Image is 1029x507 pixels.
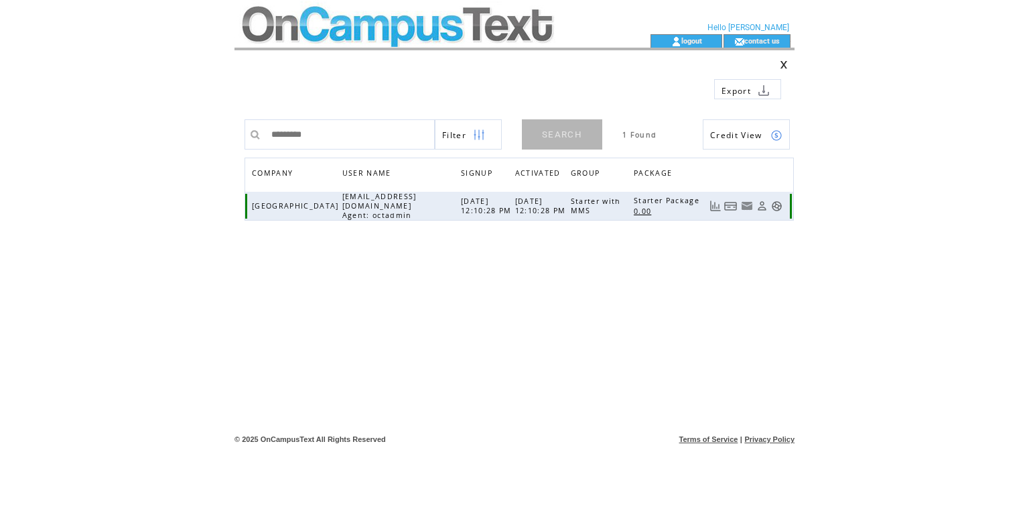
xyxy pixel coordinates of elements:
[461,168,496,176] a: SIGNUP
[771,201,782,212] a: Support
[252,168,296,176] a: COMPANY
[515,165,567,184] a: ACTIVATED
[634,207,655,216] span: 0.00
[710,129,762,141] span: Show Credits View
[722,85,751,97] span: Export to csv file
[252,201,342,211] span: [GEOGRAPHIC_DATA]
[571,196,621,215] span: Starter with MMS
[671,36,681,47] img: account_icon.gif
[435,119,502,150] a: Filter
[744,36,780,45] a: contact us
[770,129,782,142] img: credits.png
[756,201,768,212] a: View Profile
[634,165,675,184] span: PACKAGE
[707,23,789,32] span: Hello [PERSON_NAME]
[709,201,721,212] a: View Usage
[234,435,386,443] span: © 2025 OnCampusText All Rights Reserved
[740,435,742,443] span: |
[515,196,569,215] span: [DATE] 12:10:28 PM
[442,129,466,141] span: Show filters
[473,120,485,150] img: filters.png
[634,196,703,205] span: Starter Package
[461,196,515,215] span: [DATE] 12:10:28 PM
[679,435,738,443] a: Terms of Service
[758,84,770,97] img: download.png
[342,192,417,220] span: [EMAIL_ADDRESS][DOMAIN_NAME] Agent: octadmin
[734,36,744,47] img: contact_us_icon.gif
[461,165,496,184] span: SIGNUP
[703,119,790,150] a: Credit View
[515,165,564,184] span: ACTIVATED
[741,200,753,212] a: Resend welcome email to this user
[522,119,602,150] a: SEARCH
[252,165,296,184] span: COMPANY
[571,165,607,184] a: GROUP
[744,435,795,443] a: Privacy Policy
[342,165,395,184] span: USER NAME
[634,165,679,184] a: PACKAGE
[622,130,657,139] span: 1 Found
[714,79,781,99] a: Export
[571,165,604,184] span: GROUP
[342,168,395,176] a: USER NAME
[681,36,702,45] a: logout
[634,205,658,217] a: 0.00
[724,201,738,212] a: View Bills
